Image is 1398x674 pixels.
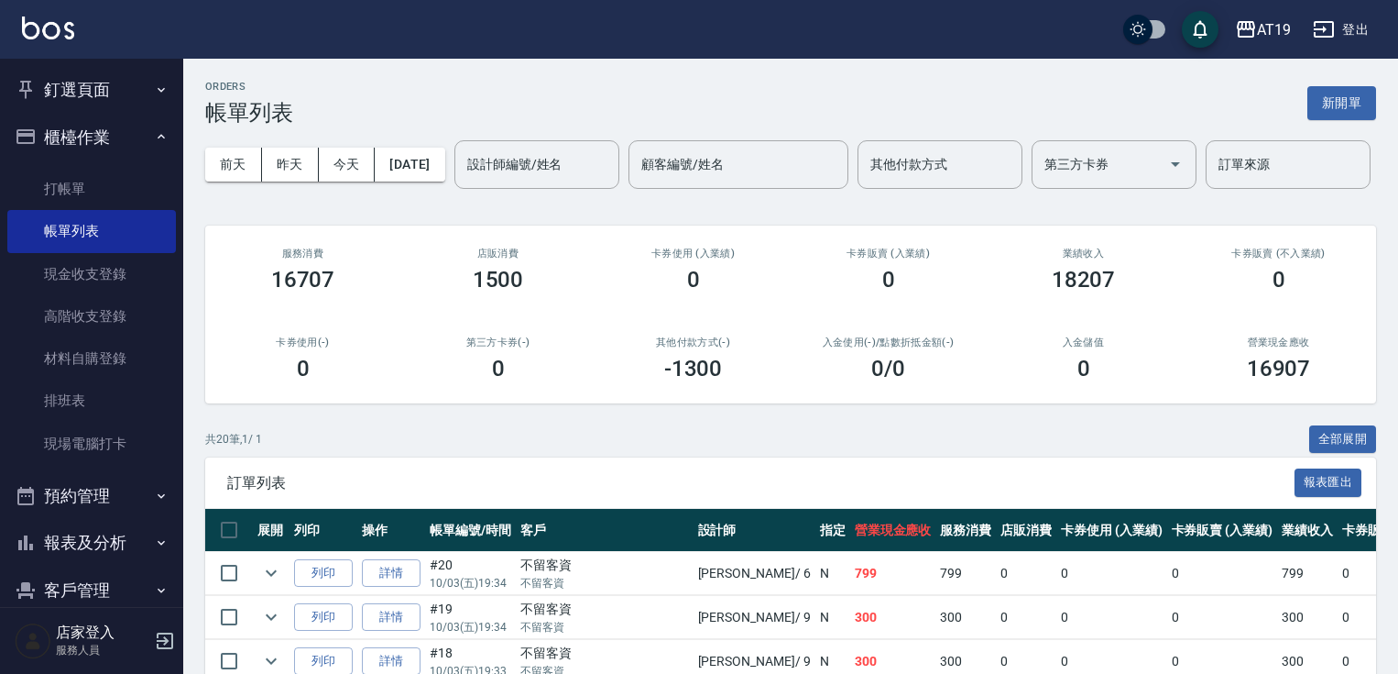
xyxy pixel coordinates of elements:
button: expand row [257,559,285,587]
h3: 服務消費 [227,248,378,260]
td: 0 [1056,596,1167,639]
td: #20 [425,552,516,595]
p: 10/03 (五) 19:34 [430,619,511,635]
td: N [815,552,850,595]
button: 新開單 [1307,86,1376,120]
img: Logo [22,17,74,39]
td: [PERSON_NAME] / 6 [694,552,815,595]
h3: 0 /0 [871,356,905,381]
p: 服務人員 [56,642,149,658]
h2: 入金使用(-) /點數折抵金額(-) [813,337,964,348]
h2: 第三方卡券(-) [422,337,573,348]
td: 799 [935,552,996,595]
h2: 卡券使用 (入業績) [617,248,769,260]
th: 帳單編號/時間 [425,509,516,552]
td: 0 [996,596,1056,639]
th: 列印 [289,509,357,552]
h2: 其他付款方式(-) [617,337,769,348]
h3: 1500 [473,267,524,293]
th: 服務消費 [935,509,996,552]
p: 不留客資 [520,619,689,635]
p: 10/03 (五) 19:34 [430,575,511,591]
th: 業績收入 [1277,509,1338,552]
h3: 0 [882,267,895,293]
h3: 0 [492,356,505,381]
a: 材料自購登錄 [7,337,176,380]
a: 現場電腦打卡 [7,423,176,465]
h2: 卡券販賣 (入業績) [813,248,964,260]
button: 今天 [319,148,376,182]
button: 報表及分析 [7,519,176,567]
td: 0 [1056,552,1167,595]
h2: 營業現金應收 [1203,337,1354,348]
button: 櫃檯作業 [7,114,176,161]
div: 不留客資 [520,556,689,575]
div: AT19 [1257,18,1291,41]
td: 300 [935,596,996,639]
h3: 0 [687,267,700,293]
button: 預約管理 [7,472,176,520]
button: 登出 [1305,13,1376,47]
td: [PERSON_NAME] / 9 [694,596,815,639]
h3: 18207 [1052,267,1116,293]
button: 客戶管理 [7,567,176,614]
button: 報表匯出 [1294,469,1362,497]
div: 不留客資 [520,644,689,663]
td: 799 [850,552,936,595]
h3: 帳單列表 [205,100,293,126]
button: save [1182,11,1218,48]
h2: 卡券使用(-) [227,337,378,348]
button: Open [1161,149,1190,179]
td: 0 [1167,596,1278,639]
p: 不留客資 [520,575,689,591]
h2: 卡券販賣 (不入業績) [1203,248,1354,260]
p: 共 20 筆, 1 / 1 [205,431,262,447]
td: 0 [1167,552,1278,595]
h2: ORDERS [205,81,293,93]
a: 報表匯出 [1294,473,1362,491]
th: 卡券使用 (入業績) [1056,509,1167,552]
button: 釘選頁面 [7,66,176,114]
h3: 0 [1272,267,1285,293]
th: 操作 [357,509,425,552]
h3: -1300 [664,356,723,381]
button: 列印 [294,559,353,588]
a: 詳情 [362,603,420,632]
button: 前天 [205,148,262,182]
h2: 店販消費 [422,248,573,260]
td: 300 [850,596,936,639]
th: 客戶 [516,509,694,552]
th: 展開 [253,509,289,552]
td: 300 [1277,596,1338,639]
a: 高階收支登錄 [7,295,176,337]
h2: 業績收入 [1008,248,1159,260]
a: 詳情 [362,559,420,588]
span: 訂單列表 [227,474,1294,492]
td: 799 [1277,552,1338,595]
a: 帳單列表 [7,210,176,252]
h3: 16907 [1247,356,1311,381]
h3: 0 [1077,356,1090,381]
h2: 入金儲值 [1008,337,1159,348]
th: 店販消費 [996,509,1056,552]
button: 列印 [294,603,353,632]
td: #19 [425,596,516,639]
button: 昨天 [262,148,319,182]
th: 指定 [815,509,850,552]
button: expand row [257,603,285,631]
a: 現金收支登錄 [7,253,176,295]
button: [DATE] [375,148,444,182]
a: 新開單 [1307,94,1376,111]
td: 0 [996,552,1056,595]
h5: 店家登入 [56,624,149,642]
td: N [815,596,850,639]
th: 營業現金應收 [850,509,936,552]
button: 全部展開 [1309,425,1377,454]
div: 不留客資 [520,600,689,619]
th: 設計師 [694,509,815,552]
h3: 0 [297,356,310,381]
h3: 16707 [271,267,335,293]
button: AT19 [1228,11,1298,49]
th: 卡券販賣 (入業績) [1167,509,1278,552]
a: 排班表 [7,380,176,422]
